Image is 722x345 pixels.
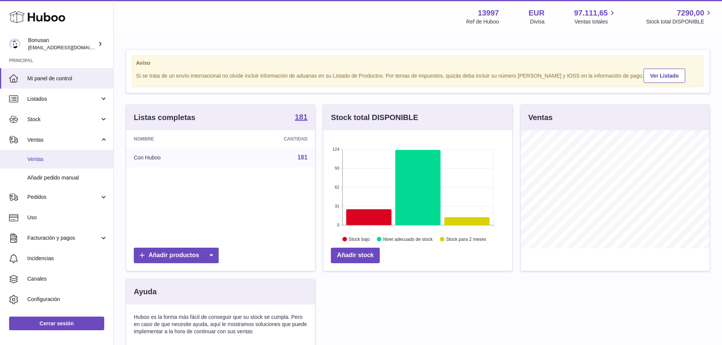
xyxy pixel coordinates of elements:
a: 97.111,65 Ventas totales [574,8,617,25]
span: Ventas totales [575,18,617,25]
div: Ref de Huboo [466,18,499,25]
span: Pedidos [27,194,100,201]
a: 7290,00 Stock total DISPONIBLE [646,8,713,25]
h3: Ventas [528,112,553,123]
span: Incidencias [27,255,108,262]
span: Mi panel de control [27,75,108,82]
a: 181 [295,113,307,122]
text: 93 [335,166,340,170]
a: Añadir stock [331,248,380,263]
span: Uso [27,214,108,221]
strong: 181 [295,113,307,121]
a: Ver Listado [644,69,685,83]
th: Nombre [126,130,224,148]
a: 181 [298,154,308,161]
div: Divisa [530,18,545,25]
span: Ventas [27,156,108,163]
span: [EMAIL_ADDRESS][DOMAIN_NAME] [28,44,111,50]
span: 7290,00 [677,8,704,18]
text: 124 [332,147,339,151]
span: Ventas [27,136,100,144]
span: Configuración [27,296,108,303]
span: Listados [27,95,100,103]
strong: Aviso [136,59,700,67]
td: Con Huboo [126,148,224,167]
text: 0 [337,223,340,227]
p: Huboo es la forma más fácil de conseguir que su stock se cumpla. Pero en caso de que necesite ayu... [134,314,307,335]
div: Bonusan [28,37,96,51]
span: Canales [27,275,108,283]
th: Cantidad [224,130,315,148]
text: 62 [335,185,340,189]
text: 31 [335,204,340,208]
strong: EUR [528,8,544,18]
span: Stock [27,116,100,123]
div: Si se trata de un envío internacional no olvide incluir información de aduanas en su Listado de P... [136,67,700,83]
a: Cerrar sesión [9,317,104,330]
img: info@bonusan.es [9,38,20,50]
h3: Ayuda [134,287,157,297]
span: Stock total DISPONIBLE [646,18,713,25]
text: Stock para 2 meses [446,237,486,242]
h3: Stock total DISPONIBLE [331,112,418,123]
strong: 13997 [478,8,499,18]
a: Añadir productos [134,248,219,263]
h3: Listas completas [134,112,195,123]
text: Stock bajo [349,237,370,242]
text: Nivel adecuado de stock [383,237,433,242]
span: Facturación y pagos [27,234,100,242]
span: 97.111,65 [574,8,608,18]
span: Añadir pedido manual [27,174,108,181]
